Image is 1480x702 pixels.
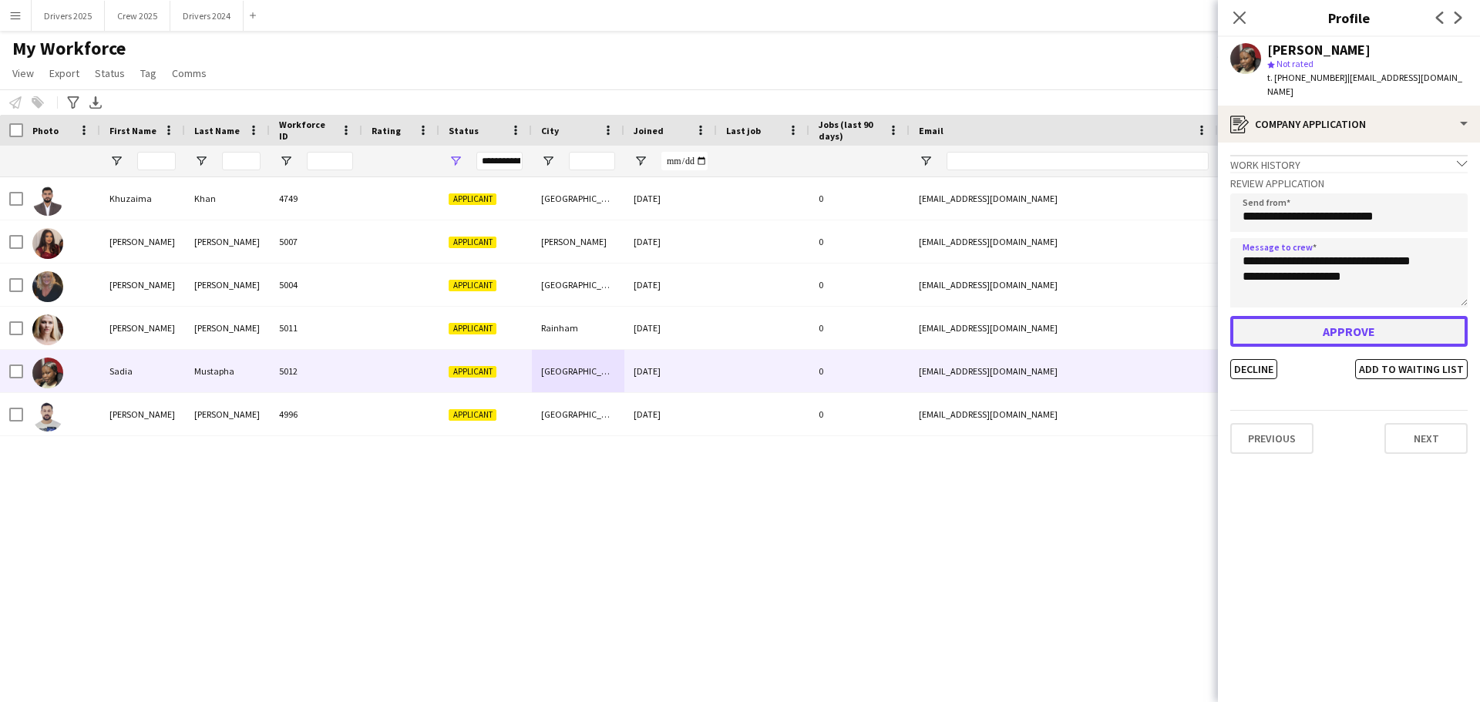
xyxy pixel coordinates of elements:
a: Export [43,63,86,83]
div: [PERSON_NAME] [100,220,185,263]
div: [GEOGRAPHIC_DATA] [532,393,624,435]
div: 5011 [270,307,362,349]
div: 4996 [270,393,362,435]
div: 0 [809,307,910,349]
span: Applicant [449,193,496,205]
div: Company application [1218,106,1480,143]
div: Rainham [532,307,624,349]
span: My Workforce [12,37,126,60]
h3: Profile [1218,8,1480,28]
div: [EMAIL_ADDRESS][DOMAIN_NAME] [910,307,1218,349]
button: Open Filter Menu [919,154,933,168]
span: Joined [634,125,664,136]
span: Tag [140,66,156,80]
div: Work history [1230,155,1468,172]
span: Rating [372,125,401,136]
button: Open Filter Menu [541,154,555,168]
img: Khuzaima Khan [32,185,63,216]
div: [EMAIL_ADDRESS][DOMAIN_NAME] [910,393,1218,435]
button: Decline [1230,359,1277,379]
div: [DATE] [624,350,717,392]
span: Applicant [449,409,496,421]
div: [EMAIL_ADDRESS][DOMAIN_NAME] [910,177,1218,220]
div: [PERSON_NAME] [185,307,270,349]
span: Workforce ID [279,119,335,142]
input: First Name Filter Input [137,152,176,170]
div: [DATE] [624,393,717,435]
div: 4749 [270,177,362,220]
div: [PERSON_NAME] [185,393,270,435]
a: Comms [166,63,213,83]
button: Crew 2025 [105,1,170,31]
div: [DATE] [624,220,717,263]
button: Next [1384,423,1468,454]
span: Email [919,125,943,136]
img: Nikki Lee [32,314,63,345]
span: Last job [726,125,761,136]
span: Applicant [449,323,496,334]
span: Comms [172,66,207,80]
div: [PERSON_NAME] [100,264,185,306]
h3: Review Application [1230,176,1468,190]
span: Jobs (last 90 days) [819,119,882,142]
div: [EMAIL_ADDRESS][DOMAIN_NAME] [910,350,1218,392]
input: City Filter Input [569,152,615,170]
span: Status [449,125,479,136]
div: [PERSON_NAME] [1267,43,1371,57]
button: Open Filter Menu [279,154,293,168]
div: 5012 [270,350,362,392]
div: [EMAIL_ADDRESS][DOMAIN_NAME] [910,220,1218,263]
input: Email Filter Input [947,152,1209,170]
app-action-btn: Advanced filters [64,93,82,112]
button: Drivers 2024 [170,1,244,31]
div: [DATE] [624,307,717,349]
div: Khuzaima [100,177,185,220]
img: Maria Joseph [32,228,63,259]
span: First Name [109,125,156,136]
button: Approve [1230,316,1468,347]
span: Status [95,66,125,80]
button: Open Filter Menu [634,154,647,168]
div: Sadia [100,350,185,392]
span: Not rated [1276,58,1313,69]
input: Joined Filter Input [661,152,708,170]
img: Sadia Mustapha [32,358,63,388]
span: Export [49,66,79,80]
div: Mustapha [185,350,270,392]
a: Status [89,63,131,83]
span: Last Name [194,125,240,136]
span: Applicant [449,280,496,291]
div: 5007 [270,220,362,263]
div: 5004 [270,264,362,306]
img: syed ali hassan [32,401,63,432]
button: Add to waiting list [1355,359,1468,379]
span: Applicant [449,237,496,248]
app-action-btn: Export XLSX [86,93,105,112]
input: Last Name Filter Input [222,152,261,170]
input: Workforce ID Filter Input [307,152,353,170]
span: View [12,66,34,80]
a: View [6,63,40,83]
button: Drivers 2025 [32,1,105,31]
div: 0 [809,350,910,392]
button: Previous [1230,423,1313,454]
button: Open Filter Menu [109,154,123,168]
div: [PERSON_NAME] [532,220,624,263]
span: Applicant [449,366,496,378]
div: [GEOGRAPHIC_DATA] [532,264,624,306]
div: 0 [809,220,910,263]
div: [PERSON_NAME] [185,220,270,263]
div: 0 [809,264,910,306]
div: [PERSON_NAME] [185,264,270,306]
a: Tag [134,63,163,83]
div: [DATE] [624,177,717,220]
div: [DATE] [624,264,717,306]
span: t. [PHONE_NUMBER] [1267,72,1347,83]
img: Michelle Barton [32,271,63,302]
div: [GEOGRAPHIC_DATA] [532,350,624,392]
div: [EMAIL_ADDRESS][DOMAIN_NAME] [910,264,1218,306]
div: [GEOGRAPHIC_DATA] [532,177,624,220]
div: 0 [809,393,910,435]
span: Photo [32,125,59,136]
div: Khan [185,177,270,220]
